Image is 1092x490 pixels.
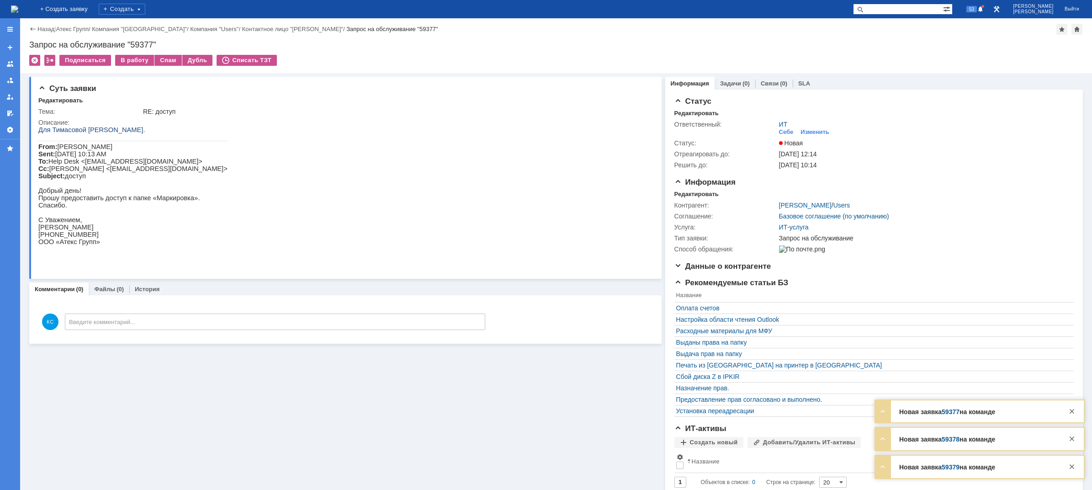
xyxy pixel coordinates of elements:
[779,128,794,136] div: Себе
[779,224,809,231] a: ИТ-услуга
[701,479,750,485] span: Объектов в списке:
[1013,4,1054,9] span: [PERSON_NAME]
[761,80,779,87] a: Связи
[676,396,1067,403] a: Предоставление прав согласовано и выполнено.
[674,278,789,287] span: Рекомендуемые статьи БЗ
[899,408,995,415] strong: Новая заявка на команде
[833,202,850,209] a: Users
[676,327,1067,335] a: Расходные материалы для МФУ
[674,178,736,186] span: Информация
[780,80,787,87] div: (0)
[779,121,788,128] a: ИТ
[676,350,1067,357] div: Выдача прав на папку
[38,84,96,93] span: Суть заявки
[877,461,888,472] div: Развернуть
[779,245,825,253] img: По почте.png
[674,139,777,147] div: Статус:
[3,122,17,137] a: Настройки
[38,108,141,115] div: Тема:
[92,26,190,32] div: /
[1056,24,1067,35] div: Добавить в избранное
[674,150,777,158] div: Отреагировать до:
[676,304,1067,312] a: Оплата счетов
[877,433,888,444] div: Развернуть
[800,128,829,136] div: Изменить
[674,202,777,209] div: Контрагент:
[966,6,977,12] span: 53
[3,106,17,121] a: Мои согласования
[674,213,777,220] div: Соглашение:
[685,452,1069,473] th: Название
[56,26,92,32] div: /
[676,373,1067,380] a: Сбой диска Z в IPKIR
[242,26,346,32] div: /
[942,408,959,415] a: 59377
[877,406,888,417] div: Развернуть
[3,90,17,104] a: Мои заявки
[117,286,124,293] div: (0)
[701,477,816,488] i: Строк на странице:
[38,97,83,104] div: Редактировать
[674,262,771,271] span: Данные о контрагенте
[99,4,145,15] div: Создать
[1066,406,1077,417] div: Закрыть
[779,150,817,158] span: [DATE] 12:14
[3,40,17,55] a: Создать заявку
[943,4,952,13] span: Расширенный поиск
[44,55,55,66] div: Работа с массовостью
[76,286,84,293] div: (0)
[1066,433,1077,444] div: Закрыть
[692,458,720,465] div: Название
[676,316,1067,323] a: Настройка области чтения Outlook
[11,5,18,13] img: logo
[674,191,719,198] div: Редактировать
[37,26,54,32] a: Назад
[92,26,187,32] a: Компания "[GEOGRAPHIC_DATA]"
[676,384,1067,392] a: Назначение прав.
[3,57,17,71] a: Заявки на командах
[190,26,242,32] div: /
[676,339,1067,346] a: Выданы права на папку
[991,4,1002,15] a: Перейти в интерфейс администратора
[779,213,889,220] a: Базовое соглашение (по умолчанию)
[676,407,1067,415] a: Установка переадресации
[35,286,75,293] a: Комментарии
[720,80,741,87] a: Задачи
[899,463,995,471] strong: Новая заявка на команде
[94,286,115,293] a: Файлы
[779,202,850,209] div: /
[742,80,750,87] div: (0)
[135,286,159,293] a: История
[56,26,89,32] a: Атекс Групп
[674,161,777,169] div: Решить до:
[779,202,832,209] a: [PERSON_NAME]
[674,234,777,242] div: Тип заявки:
[674,97,711,106] span: Статус
[29,55,40,66] div: Удалить
[1013,9,1054,15] span: [PERSON_NAME]
[54,25,56,32] div: |
[190,26,239,32] a: Компания "Users"
[942,436,959,443] a: 59378
[1066,461,1077,472] div: Закрыть
[676,362,1067,369] a: Печать из [GEOGRAPHIC_DATA] на принтер в [GEOGRAPHIC_DATA]
[779,161,817,169] span: [DATE] 10:14
[674,224,777,231] div: Услуга:
[676,453,684,461] span: Настройки
[899,436,995,443] strong: Новая заявка на команде
[752,477,755,488] div: 0
[779,234,1068,242] div: Запрос на обслуживание
[1071,24,1082,35] div: Сделать домашней страницей
[671,80,709,87] a: Информация
[346,26,438,32] div: Запрос на обслуживание "59377"
[674,245,777,253] div: Способ обращения:
[674,424,726,433] span: ИТ-активы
